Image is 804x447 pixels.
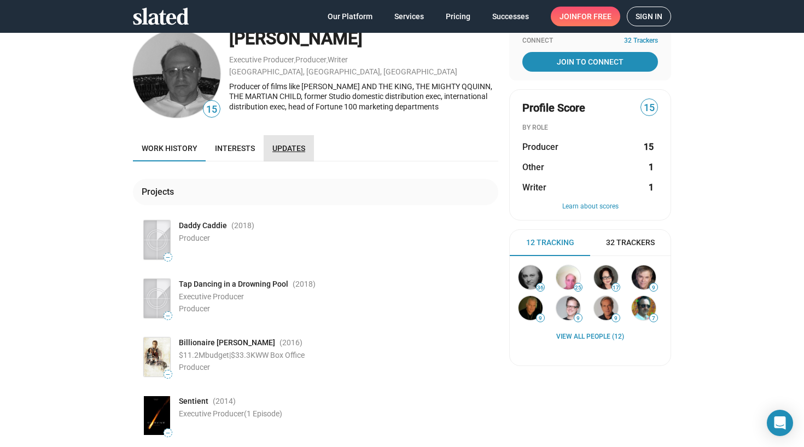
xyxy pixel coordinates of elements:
[522,101,585,115] span: Profile Score
[446,7,470,26] span: Pricing
[437,7,479,26] a: Pricing
[255,351,305,359] span: WW Box Office
[179,279,288,289] span: Tap Dancing in a Drowning Pool
[556,265,580,289] img: robert katz
[229,67,457,76] a: [GEOGRAPHIC_DATA], [GEOGRAPHIC_DATA], [GEOGRAPHIC_DATA]
[525,52,656,72] span: Join To Connect
[522,141,558,153] span: Producer
[215,144,255,153] span: Interests
[164,371,172,378] span: —
[526,237,574,248] span: 12 Tracking
[179,234,210,242] span: Producer
[518,265,543,289] img: Jonathan Sanger
[327,57,328,63] span: ,
[205,351,229,359] span: budget
[537,315,544,322] span: 9
[606,237,655,248] span: 32 Trackers
[179,351,205,359] span: $11.2M
[142,186,178,198] div: Projects
[213,396,236,407] span: (2014 )
[294,57,295,63] span: ,
[522,52,658,72] a: Join To Connect
[164,313,172,319] span: —
[231,351,255,359] span: $33.3K
[522,182,546,193] span: Writer
[574,285,582,291] span: 25
[551,7,620,26] a: Joinfor free
[133,135,206,161] a: Work history
[644,141,654,153] strong: 15
[164,430,172,436] span: —
[179,363,210,371] span: Producer
[206,135,264,161] a: Interests
[641,101,657,115] span: 15
[537,285,544,291] span: 36
[650,285,657,291] span: 9
[229,27,498,50] div: [PERSON_NAME]
[594,265,618,289] img: Anne Marie Gillen
[767,410,793,436] div: Open Intercom Messenger
[231,220,254,231] span: (2018 )
[179,292,244,301] span: Executive Producer
[179,220,227,231] span: Daddy Caddie
[229,351,231,359] span: |
[142,144,197,153] span: Work history
[144,279,170,318] img: Poster: Tap Dancing in a Drowning Pool
[144,396,170,435] img: Poster: Sentient
[556,333,624,341] a: View all People (12)
[518,296,543,320] img: Jack O'Halloran
[560,7,611,26] span: Join
[522,161,544,173] span: Other
[649,161,654,173] strong: 1
[556,296,580,320] img: Alex Epstein
[328,7,372,26] span: Our Platform
[612,285,620,291] span: 17
[394,7,424,26] span: Services
[179,396,208,407] span: Sentient
[264,135,314,161] a: Updates
[144,338,170,376] img: Poster: Billionaire Ransom
[627,7,671,26] a: Sign in
[594,296,618,320] img: Randal Kleiser
[179,409,282,418] span: Executive Producer
[649,182,654,193] strong: 1
[133,30,220,118] img: Ed Elbert
[577,7,611,26] span: for free
[522,37,658,45] div: Connect
[650,315,657,322] span: 7
[293,279,316,289] span: (2018 )
[624,37,658,45] span: 32 Trackers
[295,55,327,64] a: Producer
[244,409,282,418] span: (1 Episode)
[164,254,172,260] span: —
[319,7,381,26] a: Our Platform
[272,144,305,153] span: Updates
[179,338,275,348] span: Billionaire [PERSON_NAME]
[229,55,294,64] a: Executive Producer
[522,202,658,211] button: Learn about scores
[483,7,538,26] a: Successes
[203,102,220,117] span: 15
[279,338,302,348] span: (2016 )
[632,265,656,289] img: Dan Coplan
[636,7,662,26] span: Sign in
[632,296,656,320] img: Richard E Marshall
[144,220,170,259] img: Poster: Daddy Caddie
[386,7,433,26] a: Services
[574,315,582,322] span: 9
[492,7,529,26] span: Successes
[179,304,210,313] span: Producer
[522,124,658,132] div: BY ROLE
[229,82,498,112] div: Producer of films like [PERSON_NAME] AND THE KING, THE MIGHTY QQUINN, THE MARTIAN CHILD, former S...
[612,315,620,322] span: 9
[328,55,348,64] a: Writer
